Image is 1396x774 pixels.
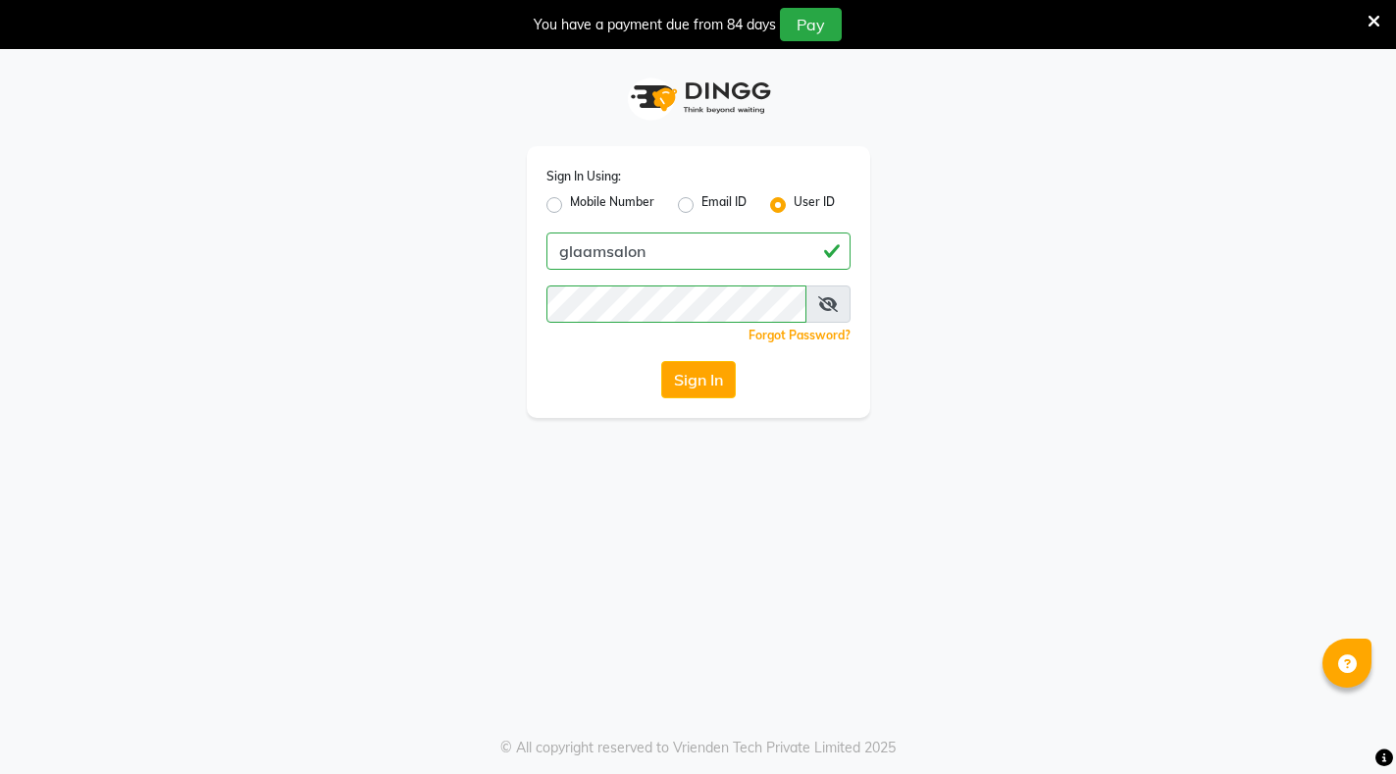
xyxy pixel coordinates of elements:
label: User ID [794,193,835,217]
label: Email ID [701,193,747,217]
a: Forgot Password? [749,328,851,342]
div: You have a payment due from 84 days [534,15,776,35]
img: logo1.svg [620,69,777,127]
label: Mobile Number [570,193,654,217]
button: Pay [780,8,842,41]
button: Sign In [661,361,736,398]
input: Username [546,285,806,323]
iframe: chat widget [1314,696,1376,754]
label: Sign In Using: [546,168,621,185]
input: Username [546,232,851,270]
